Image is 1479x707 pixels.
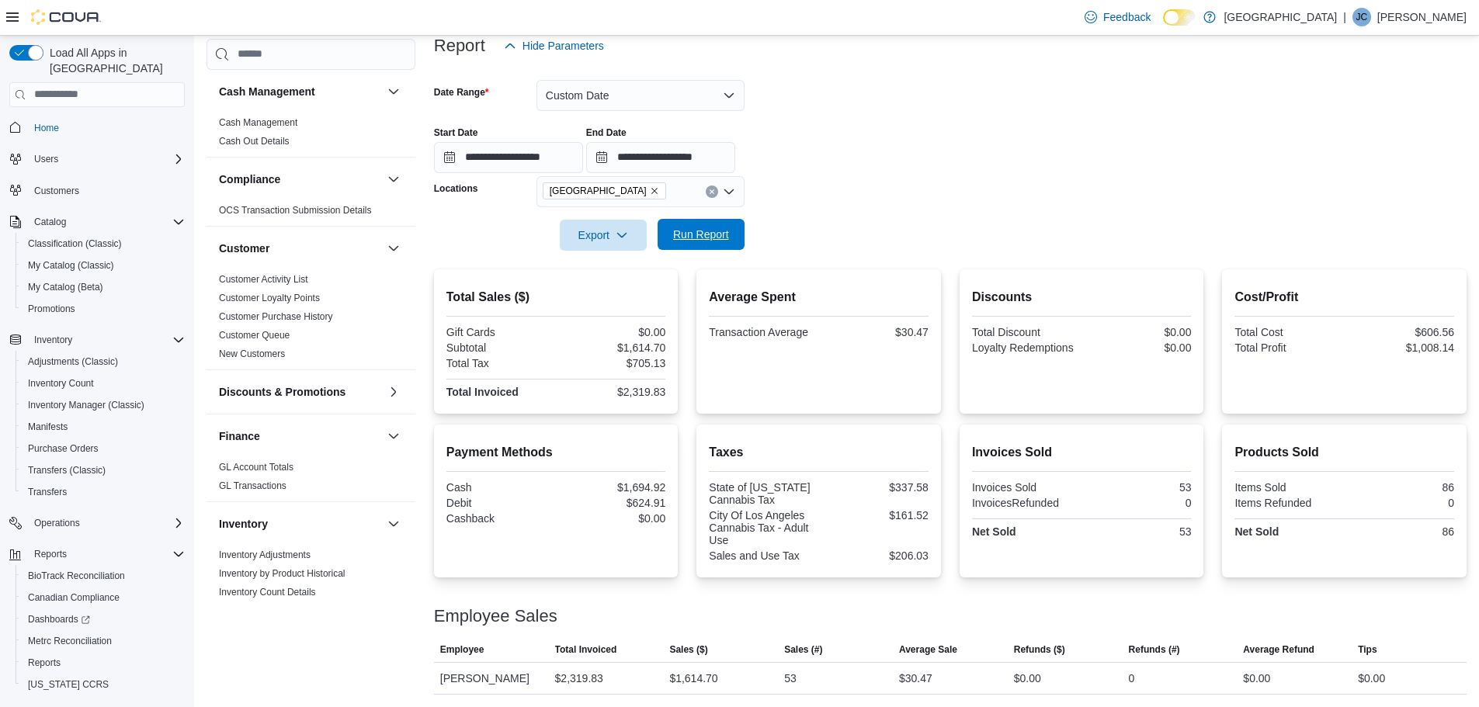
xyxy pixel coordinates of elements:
h3: Report [434,36,485,55]
span: Washington CCRS [22,675,185,694]
a: GL Transactions [219,480,286,491]
span: Canadian Compliance [28,591,120,604]
div: Subtotal [446,341,553,354]
h3: Cash Management [219,84,315,99]
h2: Average Spent [709,288,929,307]
button: Customers [3,179,191,202]
p: [GEOGRAPHIC_DATA] [1224,8,1337,26]
span: Average Refund [1243,643,1314,656]
button: Finance [219,428,381,444]
h3: Finance [219,428,260,444]
div: Compliance [207,201,415,226]
span: Inventory by Product Historical [219,567,345,580]
a: Home [28,119,65,137]
button: Catalog [28,213,72,231]
button: Customer [384,239,403,258]
button: Cash Management [219,84,381,99]
div: Sales and Use Tax [709,549,815,562]
span: Refunds ($) [1014,643,1065,656]
button: Reports [3,543,191,565]
button: Hide Parameters [498,30,610,61]
a: Inventory Count Details [219,587,316,598]
div: 0 [1129,669,1135,688]
span: Customer Queue [219,329,290,341]
a: Dashboards [22,610,96,629]
button: Customer [219,241,381,256]
a: Cash Out Details [219,136,290,147]
input: Dark Mode [1163,9,1196,26]
div: Total Discount [972,326,1078,338]
label: End Date [586,126,627,139]
span: Average Sale [899,643,957,656]
span: Manifests [22,418,185,436]
h2: Invoices Sold [972,443,1192,462]
button: [US_STATE] CCRS [16,674,191,695]
span: Green City [543,182,666,199]
a: BioTrack Reconciliation [22,567,131,585]
span: Cash Out Details [219,135,290,147]
span: Inventory Count [28,377,94,390]
button: Discounts & Promotions [384,383,403,401]
div: $0.00 [1085,326,1191,338]
button: Finance [384,427,403,445]
span: Metrc Reconciliation [28,635,112,647]
div: Finance [207,458,415,501]
div: 86 [1348,525,1454,538]
div: Total Profit [1234,341,1341,354]
label: Locations [434,182,478,195]
div: $1,614.70 [559,341,665,354]
p: [PERSON_NAME] [1377,8,1467,26]
div: Cash [446,481,553,494]
span: Classification (Classic) [22,234,185,253]
span: Employee [440,643,484,656]
div: $0.00 [1358,669,1385,688]
a: Customer Purchase History [219,311,333,322]
div: $1,008.14 [1348,341,1454,354]
button: Metrc Reconciliation [16,630,191,652]
span: Customer Purchase History [219,310,333,323]
div: $0.00 [559,326,665,338]
div: Customer [207,270,415,369]
button: Run Report [658,219,745,250]
span: Adjustments (Classic) [28,355,118,368]
div: $30.47 [822,326,929,338]
a: Inventory Count [22,374,100,393]
div: $337.58 [822,481,929,494]
button: Home [3,116,191,139]
button: Operations [28,514,86,532]
span: Dashboards [28,613,90,626]
div: $1,614.70 [669,669,717,688]
h3: Employee Sales [434,607,557,626]
span: Promotions [22,300,185,318]
button: Open list of options [723,185,735,198]
button: Inventory Count [16,373,191,394]
div: $0.00 [1014,669,1041,688]
span: Inventory [34,334,72,346]
div: $30.47 [899,669,932,688]
a: Dashboards [16,608,191,630]
button: Compliance [384,170,403,189]
a: My Catalog (Classic) [22,256,120,275]
span: Cash Management [219,116,297,129]
span: Feedback [1103,9,1151,25]
span: My Catalog (Beta) [22,278,185,296]
div: $0.00 [1085,341,1191,354]
input: Press the down key to open a popover containing a calendar. [586,142,735,173]
span: JC [1356,8,1368,26]
button: Clear input [706,185,718,198]
h3: Discounts & Promotions [219,384,345,400]
a: GL Account Totals [219,462,293,473]
span: My Catalog (Beta) [28,281,103,293]
a: [US_STATE] CCRS [22,675,115,694]
span: Canadian Compliance [22,588,185,607]
button: Compliance [219,172,381,187]
span: Reports [28,545,185,563]
h2: Products Sold [1234,443,1454,462]
span: Catalog [34,216,66,228]
span: Operations [34,517,80,529]
strong: Net Sold [972,525,1016,538]
span: Total Invoiced [555,643,617,656]
div: 86 [1348,481,1454,494]
button: BioTrack Reconciliation [16,565,191,587]
button: Adjustments (Classic) [16,351,191,373]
